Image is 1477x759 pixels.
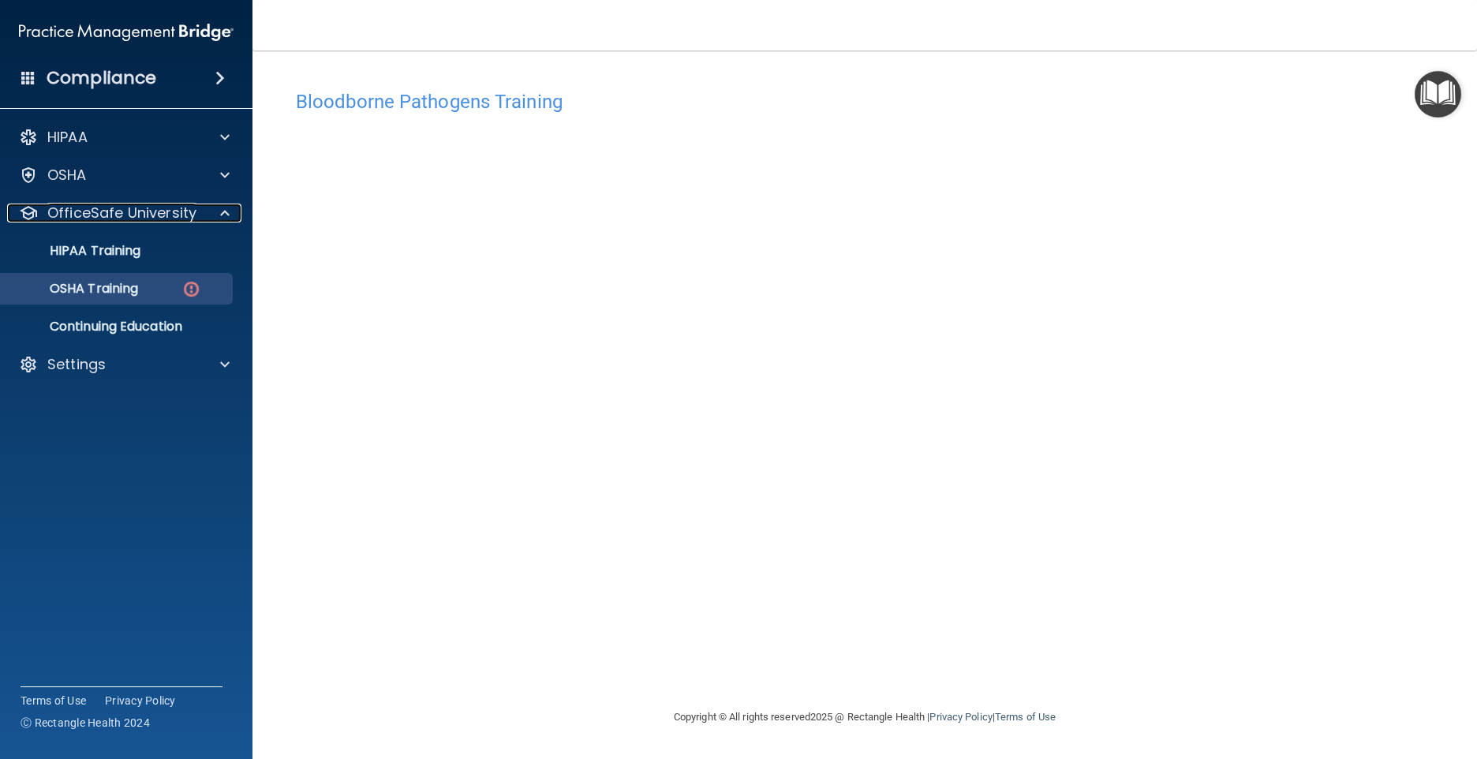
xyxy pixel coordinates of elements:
img: PMB logo [19,17,234,48]
p: Continuing Education [10,319,226,335]
a: OSHA [19,166,230,185]
p: Settings [47,355,106,374]
a: Terms of Use [21,693,86,709]
p: OSHA [47,166,87,185]
h4: Bloodborne Pathogens Training [296,92,1434,112]
a: Privacy Policy [929,711,992,723]
h4: Compliance [47,67,156,89]
a: Terms of Use [995,711,1056,723]
img: danger-circle.6113f641.png [181,279,201,299]
a: HIPAA [19,128,230,147]
p: OfficeSafe University [47,204,196,222]
p: OSHA Training [10,281,138,297]
a: OfficeSafe University [19,204,230,222]
a: Settings [19,355,230,374]
iframe: bbp [296,121,1434,606]
div: Copyright © All rights reserved 2025 @ Rectangle Health | | [577,692,1153,742]
span: Ⓒ Rectangle Health 2024 [21,715,150,731]
p: HIPAA [47,128,88,147]
p: HIPAA Training [10,243,140,259]
iframe: Drift Widget Chat Controller [1204,647,1458,710]
button: Open Resource Center [1415,71,1461,118]
a: Privacy Policy [105,693,176,709]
